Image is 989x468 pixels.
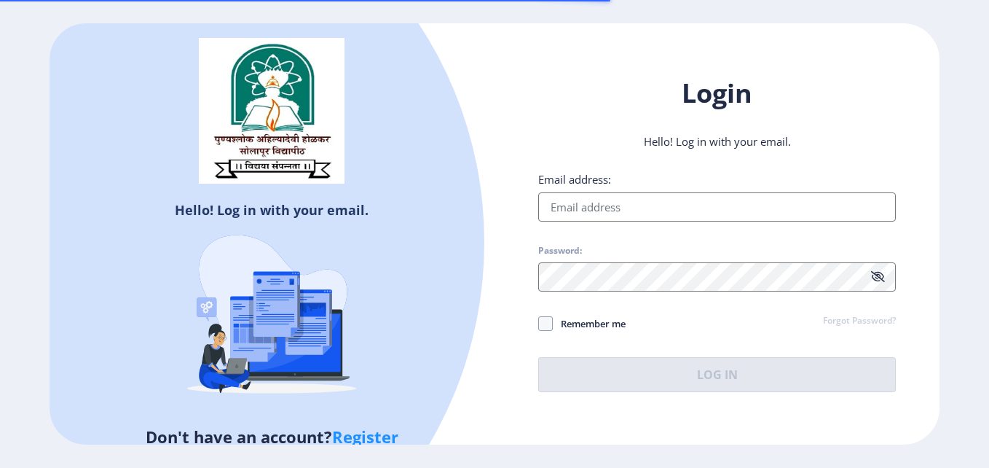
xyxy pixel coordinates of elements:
h5: Don't have an account? [60,425,484,448]
label: Email address: [538,172,611,187]
input: Email address [538,192,896,222]
button: Log In [538,357,896,392]
a: Forgot Password? [823,315,896,328]
label: Password: [538,245,582,257]
img: Recruitment%20Agencies%20(%20verification).svg [144,206,399,425]
span: Remember me [553,315,626,332]
a: Register [332,426,398,448]
h1: Login [538,76,896,111]
img: solapur_logo.png [199,38,344,184]
p: Hello! Log in with your email. [538,134,896,149]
